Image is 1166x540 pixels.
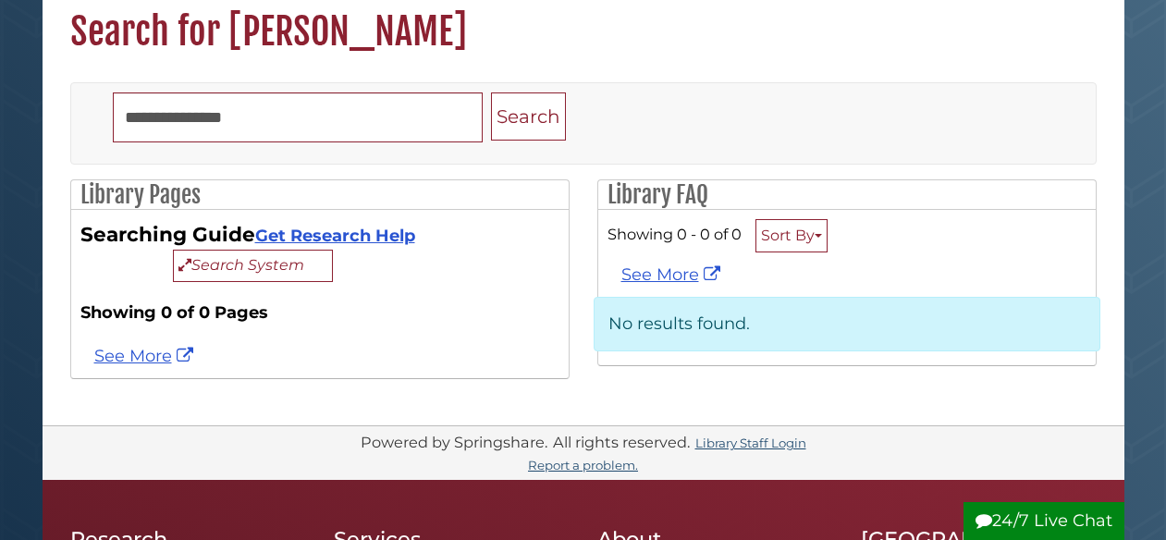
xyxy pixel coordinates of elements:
a: See More [621,264,725,285]
div: Powered by Springshare. [358,433,550,451]
h2: Library FAQ [598,180,1096,210]
div: Searching Guide [80,219,559,282]
p: No results found. [594,297,1100,351]
a: Report a problem. [528,458,638,472]
a: Get Research Help [255,226,415,246]
a: Library Staff Login [695,436,806,450]
strong: Showing 0 of 0 Pages [80,301,559,325]
button: Sort By [755,219,828,252]
button: Search System [173,250,333,282]
a: See more Oskar Schindler results [94,346,198,366]
span: Showing 0 - 0 of 0 [608,225,742,243]
button: Search [491,92,566,141]
h2: Library Pages [71,180,569,210]
button: 24/7 Live Chat [963,502,1124,540]
div: All rights reserved. [550,433,693,451]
